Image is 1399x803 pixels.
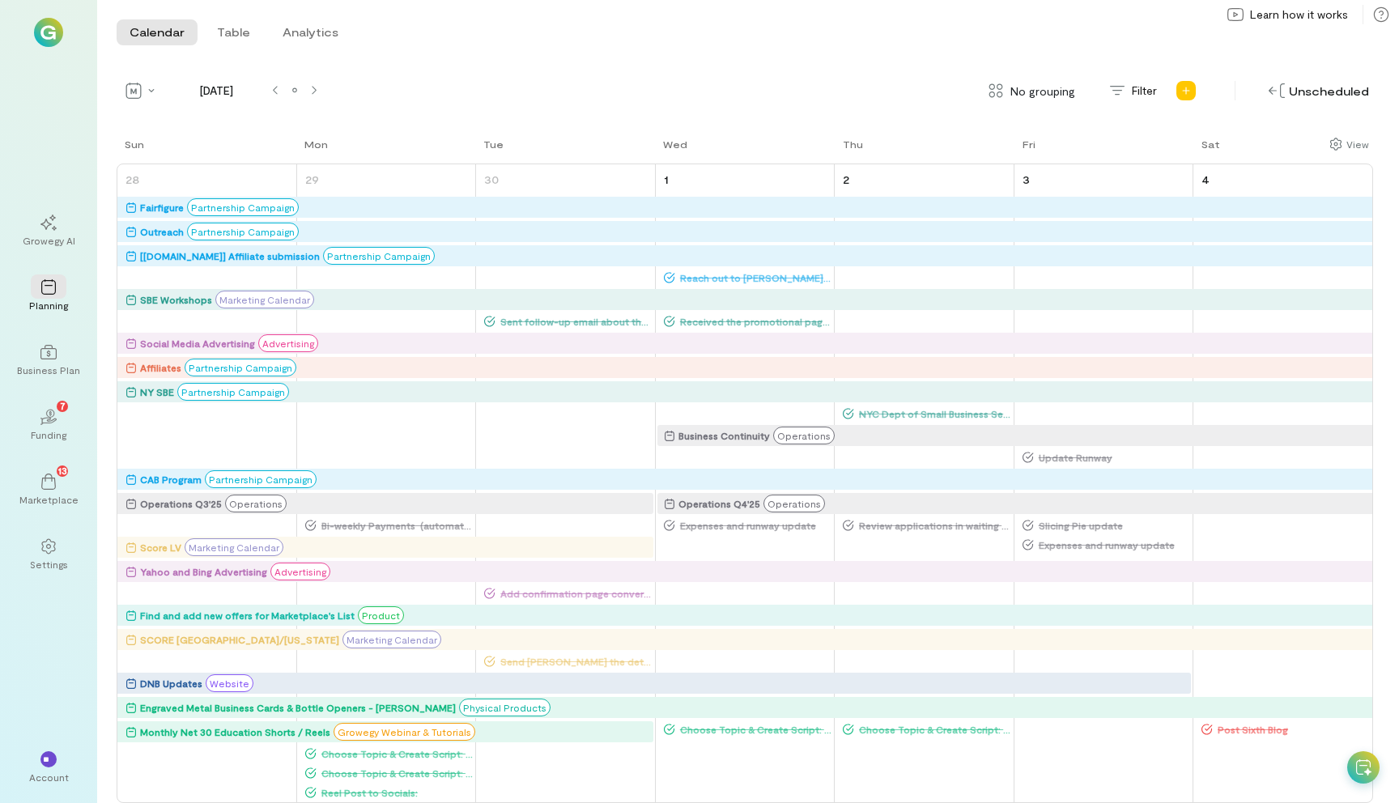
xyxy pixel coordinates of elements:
a: October 3, 2025 [1019,168,1033,191]
a: September 30, 2025 [481,168,502,191]
div: [[DOMAIN_NAME]] Affiliate submission [140,248,320,264]
div: Monthly Net 30 Education Shorts / Reels [140,724,330,740]
div: Engraved Metal Business Cards & Bottle Openers - [PERSON_NAME] [140,699,456,716]
div: Funding [31,428,66,441]
div: Sun [125,138,144,151]
div: SCORE [GEOGRAPHIC_DATA]/[US_STATE] [140,631,339,648]
a: Wednesday [655,136,691,164]
span: Expenses and runway update [675,519,832,532]
a: Marketplace [19,461,78,519]
span: Sent follow-up email about the landing page and webinar details [495,315,653,328]
div: Fairfigure [140,199,184,215]
div: Business Continuity [678,427,770,444]
div: Affiliates [140,359,181,376]
span: Post Sixth Blog [1213,723,1371,736]
div: Operations Q3'25 [140,495,222,512]
div: Settings [30,558,68,571]
a: Saturday [1193,136,1223,164]
div: Marketing Calendar [185,538,283,556]
div: Social Media Advertising [140,335,255,351]
div: Score LV [140,539,181,555]
span: Expenses and runway update [1034,538,1191,551]
span: Filter [1132,83,1157,99]
div: Find and add new offers for Marketplace's List [140,607,355,623]
span: Choose Topic & Create Script: Crafting Content for Diverse Audiences [317,767,474,780]
div: Business Plan [17,363,80,376]
a: Monday [296,136,331,164]
div: Advertising [270,563,330,580]
button: Calendar [117,19,198,45]
div: Planning [29,299,68,312]
div: Partnership Campaign [187,223,299,240]
span: Update Runway [1034,451,1191,464]
span: No grouping [1010,83,1075,100]
span: 13 [58,463,67,478]
span: Choose Topic & Create Script: The First Step to Establishing Trust: Your Business’ Visibility [675,723,832,736]
a: Friday [1014,136,1039,164]
div: View [1346,137,1369,151]
div: Partnership Campaign [205,470,317,488]
a: October 4, 2025 [1198,168,1213,191]
button: Table [204,19,263,45]
div: Outreach [140,223,184,240]
span: Reel Post to Socials: [317,786,474,799]
a: Sunday [117,136,147,164]
a: October 1, 2025 [661,168,672,191]
div: Partnership Campaign [323,247,435,265]
div: Advertising [258,334,318,352]
a: October 2, 2025 [840,168,853,191]
button: Analytics [270,19,351,45]
div: Fri [1023,138,1035,151]
a: September 29, 2025 [302,168,322,191]
a: September 28, 2025 [122,168,142,191]
span: Review applications in waiting status [854,519,1011,532]
span: Choose Topic & Create Script: Separating Business and Personal Finances: Establish Early and Prot... [854,723,1011,736]
div: Unscheduled [1265,79,1373,104]
span: [DATE] [167,83,266,99]
div: Growegy AI [23,234,75,247]
span: Slicing Pie update [1034,519,1191,532]
div: Sat [1201,138,1220,151]
div: Partnership Campaign [177,383,289,401]
div: Yahoo and Bing Advertising [140,563,267,580]
div: Physical Products [459,699,551,716]
div: Operations [763,495,825,512]
a: Settings [19,525,78,584]
div: Partnership Campaign [187,198,299,216]
span: Choose Topic & Create Script: Innovating Product Development: How AI Tools Enhance Creativity and... [317,747,474,760]
div: Marketplace [19,493,79,506]
div: Wed [663,138,687,151]
div: Operations Q4'25 [678,495,760,512]
div: Show columns [1325,133,1373,155]
div: Marketing Calendar [215,291,314,308]
span: Learn how it works [1250,6,1348,23]
span: Reach out to [PERSON_NAME] for scheduling [675,271,832,284]
span: Add confirmation page conversion goal [495,587,653,600]
a: Thursday [835,136,866,164]
span: 7 [60,398,66,413]
a: Growegy AI [19,202,78,260]
div: Growegy Webinar & Tutorials [334,723,475,741]
div: Marketing Calendar [342,631,441,648]
a: Funding [19,396,78,454]
div: Thu [843,138,863,151]
div: DNB Updates [140,675,202,691]
a: Planning [19,266,78,325]
div: CAB Program [140,471,202,487]
div: Operations [225,495,287,512]
div: SBE Workshops [140,291,212,308]
div: Product [358,606,404,624]
span: NYC Dept of Small Business Services Follow up Meeting (no interest) [854,407,1011,420]
a: Business Plan [19,331,78,389]
span: Send [PERSON_NAME] the details of the two workshops done with LV [495,655,653,668]
span: Received the promotional page, review with marketing team (slack) [675,315,832,328]
span: Bi-weekly Payments (automated) [317,519,474,532]
div: NY SBE [140,384,174,400]
div: Add new [1173,78,1199,104]
div: Operations [773,427,835,444]
div: Website [206,674,253,692]
a: Tuesday [475,136,507,164]
div: Account [29,771,69,784]
div: Tue [483,138,504,151]
div: Partnership Campaign [185,359,296,376]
